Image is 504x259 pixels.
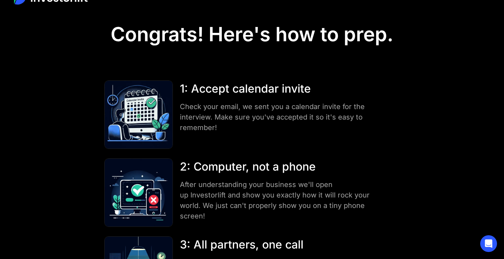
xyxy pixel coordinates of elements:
[180,158,378,175] div: 2: Computer, not a phone
[180,101,378,133] div: Check your email, we sent you a calendar invite for the interview. Make sure you've accepted it s...
[480,235,497,252] div: Open Intercom Messenger
[180,80,378,97] div: 1: Accept calendar invite
[180,179,378,221] div: After understanding your business we'll open up Investorlift and show you exactly how it will roc...
[180,236,378,253] div: 3: All partners, one call
[111,23,393,46] h1: Congrats! Here's how to prep.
